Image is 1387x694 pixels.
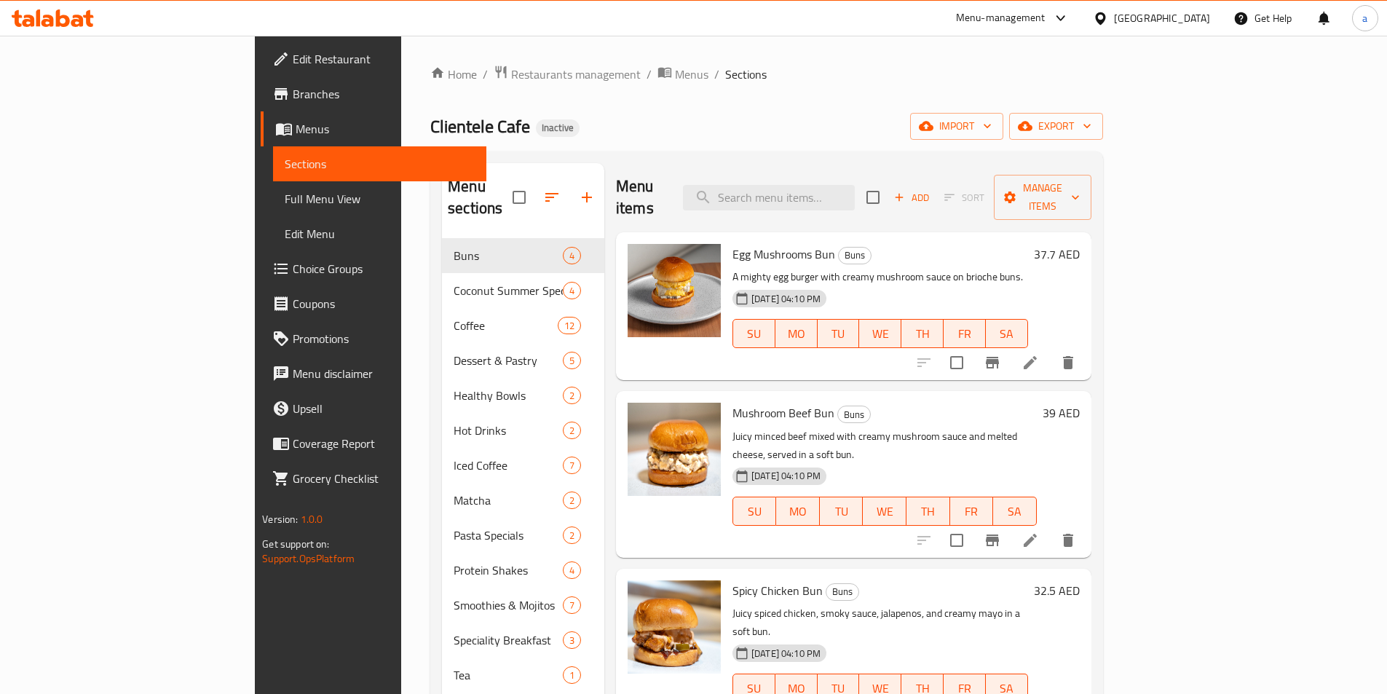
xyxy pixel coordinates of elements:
[536,119,580,137] div: Inactive
[442,273,604,308] div: Coconut Summer Specials4
[563,561,581,579] div: items
[511,66,641,83] span: Restaurants management
[775,319,818,348] button: MO
[454,422,563,439] div: Hot Drinks
[261,356,486,391] a: Menu disclaimer
[818,319,860,348] button: TU
[563,527,581,544] div: items
[261,42,486,76] a: Edit Restaurant
[1005,179,1080,216] span: Manage items
[739,323,770,344] span: SU
[564,599,580,612] span: 7
[838,406,870,423] span: Buns
[1022,532,1039,549] a: Edit menu item
[563,666,581,684] div: items
[563,282,581,299] div: items
[949,323,980,344] span: FR
[863,497,906,526] button: WE
[564,459,580,473] span: 7
[826,501,858,522] span: TU
[944,319,986,348] button: FR
[1043,403,1080,423] h6: 39 AED
[564,284,580,298] span: 4
[296,120,475,138] span: Menus
[454,666,563,684] span: Tea
[261,251,486,286] a: Choice Groups
[442,553,604,588] div: Protein Shakes4
[746,292,826,306] span: [DATE] 04:10 PM
[563,247,581,264] div: items
[941,347,972,378] span: Select to update
[776,497,820,526] button: MO
[563,457,581,474] div: items
[1034,580,1080,601] h6: 32.5 AED
[956,501,988,522] span: FR
[732,243,835,265] span: Egg Mushrooms Bun
[912,501,944,522] span: TH
[901,319,944,348] button: TH
[564,389,580,403] span: 2
[820,497,864,526] button: TU
[564,529,580,543] span: 2
[442,623,604,658] div: Speciality Breakfast3
[442,518,604,553] div: Pasta Specials2
[454,247,563,264] div: Buns
[1362,10,1367,26] span: a
[494,65,641,84] a: Restaurants management
[442,378,604,413] div: Healthy Bowls2
[732,427,1037,464] p: Juicy minced beef mixed with creamy mushroom sauce and melted cheese, served in a soft bun.
[907,323,938,344] span: TH
[782,501,814,522] span: MO
[657,65,708,84] a: Menus
[826,583,859,601] div: Buns
[869,501,901,522] span: WE
[285,225,475,242] span: Edit Menu
[732,319,775,348] button: SU
[564,354,580,368] span: 5
[1034,244,1080,264] h6: 37.7 AED
[558,317,581,334] div: items
[950,497,994,526] button: FR
[732,580,823,602] span: Spicy Chicken Bun
[910,113,1003,140] button: import
[262,549,355,568] a: Support.OpsPlatform
[838,247,872,264] div: Buns
[714,66,719,83] li: /
[454,387,563,404] span: Healthy Bowls
[994,175,1091,220] button: Manage items
[1051,345,1086,380] button: delete
[442,483,604,518] div: Matcha2
[616,176,665,219] h2: Menu items
[454,561,563,579] div: Protein Shakes
[922,117,992,135] span: import
[558,319,580,333] span: 12
[293,470,475,487] span: Grocery Checklist
[454,527,563,544] div: Pasta Specials
[534,180,569,215] span: Sort sections
[859,319,901,348] button: WE
[442,238,604,273] div: Buns4
[628,580,721,674] img: Spicy Chicken Bun
[746,647,826,661] span: [DATE] 04:10 PM
[454,352,563,369] span: Dessert & Pastry
[454,492,563,509] span: Matcha
[941,525,972,556] span: Select to update
[261,321,486,356] a: Promotions
[504,182,534,213] span: Select all sections
[1009,113,1103,140] button: export
[301,510,323,529] span: 1.0.0
[293,85,475,103] span: Branches
[739,501,770,522] span: SU
[293,330,475,347] span: Promotions
[564,669,580,682] span: 1
[261,391,486,426] a: Upsell
[442,588,604,623] div: Smoothies & Mojitos7
[454,631,563,649] span: Speciality Breakfast
[993,497,1037,526] button: SA
[563,422,581,439] div: items
[262,510,298,529] span: Version:
[564,494,580,508] span: 2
